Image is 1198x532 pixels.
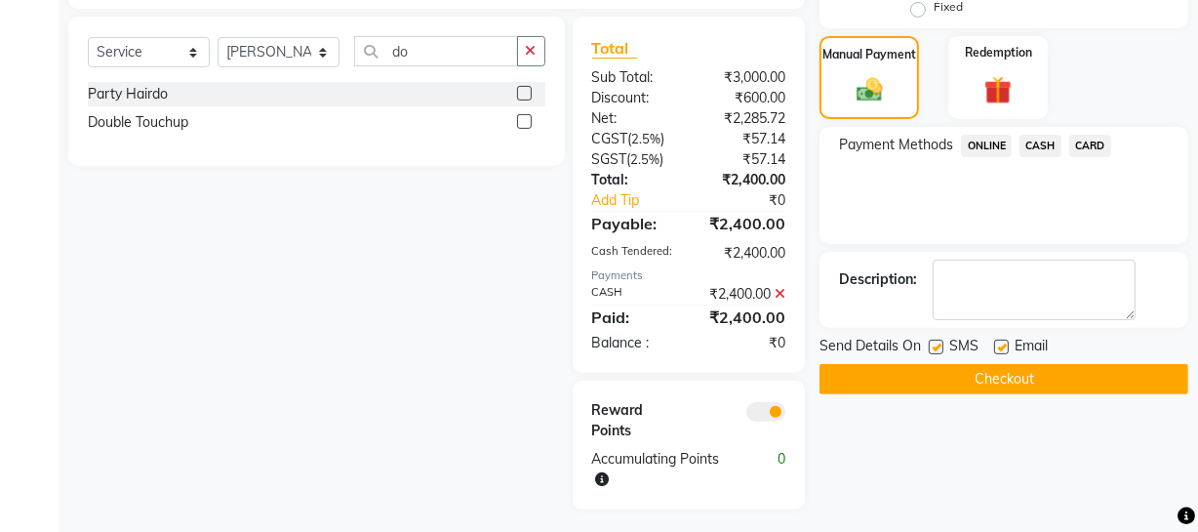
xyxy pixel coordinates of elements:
div: Accumulating Points [578,449,745,490]
div: Double Touchup [88,112,188,133]
div: Balance : [578,333,689,353]
img: _gift.svg [976,73,1020,107]
div: ₹0 [707,190,800,211]
a: Add Tip [578,190,707,211]
div: Total: [578,170,689,190]
div: ₹0 [689,333,800,353]
span: CASH [1019,135,1061,157]
div: ₹2,400.00 [689,306,800,329]
div: CASH [578,284,689,305]
span: ONLINE [961,135,1012,157]
span: CGST [592,130,628,147]
span: Payment Methods [839,135,953,155]
img: _cash.svg [849,75,891,105]
div: Paid: [578,306,689,329]
div: ₹2,285.72 [689,108,800,129]
span: Total [592,38,637,59]
div: Sub Total: [578,67,689,88]
span: CARD [1069,135,1111,157]
div: ( ) [578,149,689,170]
span: 2.5% [632,131,661,146]
label: Redemption [965,44,1032,61]
div: ₹600.00 [689,88,800,108]
div: ₹57.14 [689,149,800,170]
div: ₹2,400.00 [689,243,800,264]
div: Party Hairdo [88,84,168,104]
div: ₹2,400.00 [689,170,800,190]
span: Email [1015,336,1048,360]
div: Discount: [578,88,689,108]
div: Payable: [578,212,689,235]
input: Search or Scan [354,36,518,66]
button: Checkout [819,364,1188,394]
div: ₹2,400.00 [689,284,800,305]
div: ( ) [578,129,689,149]
div: ₹2,400.00 [689,212,800,235]
div: ₹3,000.00 [689,67,800,88]
span: SGST [592,150,627,168]
div: Net: [578,108,689,129]
label: Manual Payment [822,46,916,63]
div: ₹57.14 [689,129,800,149]
div: 0 [744,449,800,490]
div: Cash Tendered: [578,243,689,264]
span: SMS [949,336,978,360]
div: Description: [839,269,917,290]
div: Payments [592,267,786,284]
div: Reward Points [578,400,689,441]
span: Send Details On [819,336,921,360]
span: 2.5% [631,151,660,167]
